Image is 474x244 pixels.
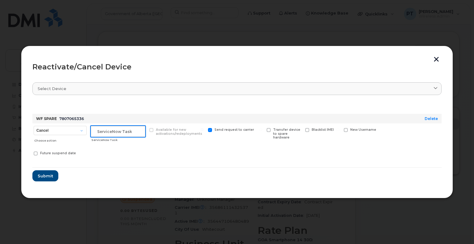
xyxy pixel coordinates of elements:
input: Blacklist IMEI [298,128,301,131]
span: Transfer device to spare hardware [273,128,300,140]
div: ServiceNow Task [91,138,145,143]
input: Send request to carrier [201,128,204,131]
span: Blacklist IMEI [312,128,334,132]
input: New Username [336,128,339,131]
input: Transfer device to spare hardware [259,128,262,131]
span: New Username [350,128,376,132]
span: Available for new activations/redeployments [156,128,202,136]
a: Delete [425,116,438,121]
input: ServiceNow Task [91,126,145,137]
input: Available for new activations/redeployments [142,128,145,131]
div: Choose action [34,136,87,143]
div: Reactivate/Cancel Device [32,63,442,71]
span: Send request to carrier [214,128,254,132]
